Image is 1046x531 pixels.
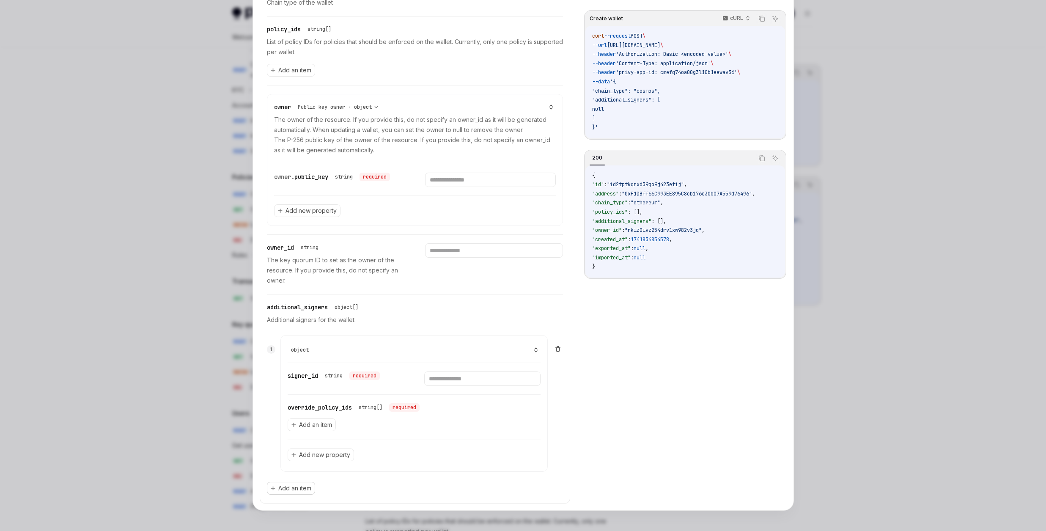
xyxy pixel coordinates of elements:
[592,236,628,243] span: "created_at"
[616,69,737,76] span: 'privy-app-id: cmefq74oa00g3l10b1eewav36'
[299,451,350,459] span: Add new property
[669,236,672,243] span: ,
[607,42,660,49] span: [URL][DOMAIN_NAME]
[737,69,740,76] span: \
[267,25,335,33] div: policy_ids
[711,60,714,67] span: \
[631,199,660,206] span: "ethereum"
[718,11,754,26] button: cURL
[286,206,337,215] span: Add new property
[288,371,380,380] div: signer_id
[288,448,354,461] button: Add new property
[631,236,669,243] span: 1741834854578
[631,254,634,261] span: :
[267,25,301,33] span: policy_ids
[267,243,322,252] div: owner_id
[592,51,616,58] span: --header
[730,15,743,22] p: cURL
[267,315,563,325] p: Additional signers for the wallet.
[592,254,631,261] span: "imported_at"
[756,13,767,24] button: Copy the contents from the code block
[359,404,382,411] div: string[]
[301,244,318,251] div: string
[389,403,420,412] div: required
[278,66,311,74] span: Add an item
[631,33,642,39] span: POST
[307,26,331,33] div: string[]
[592,199,628,206] span: "chain_type"
[604,181,607,188] span: :
[702,227,705,234] span: ,
[622,227,625,234] span: :
[274,173,294,181] span: owner.
[619,190,622,197] span: :
[728,51,731,58] span: \
[592,42,607,49] span: --url
[628,209,642,215] span: : [],
[660,42,663,49] span: \
[274,103,382,111] div: owner
[267,37,563,57] p: List of policy IDs for policies that should be enforced on the wallet. Currently, only one policy...
[756,153,767,164] button: Copy the contents from the code block
[590,153,605,163] div: 200
[592,263,595,270] span: }
[360,173,390,181] div: required
[642,33,645,39] span: \
[628,236,631,243] span: :
[592,172,595,179] span: {
[288,404,352,411] span: override_policy_ids
[592,88,660,94] span: "chain_type": "cosmos",
[592,69,616,76] span: --header
[634,245,645,252] span: null
[592,181,604,188] span: "id"
[592,106,604,113] span: null
[267,255,405,286] p: The key quorum ID to set as the owner of the resource. If you provide this, do not specify an owner.
[267,303,362,311] div: additional_signers
[684,181,687,188] span: ,
[622,190,752,197] span: "0xF1DBff66C993EE895C8cb176c30b07A559d76496"
[592,227,622,234] span: "owner_id"
[645,245,648,252] span: ,
[274,115,556,155] p: The owner of the resource. If you provide this, do not specify an owner_id as it will be generate...
[288,372,318,380] span: signer_id
[610,78,616,85] span: '{
[288,403,420,412] div: override_policy_ids
[267,345,275,354] div: 1
[592,245,631,252] span: "exported_at"
[592,60,616,67] span: --header
[325,372,343,379] div: string
[590,15,623,22] span: Create wallet
[267,303,328,311] span: additional_signers
[770,13,781,24] button: Ask AI
[607,181,684,188] span: "id2tptkqrxd39qo9j423etij"
[592,33,604,39] span: curl
[592,78,610,85] span: --data
[631,245,634,252] span: :
[291,347,309,353] div: object
[288,418,336,431] button: Add an item
[651,218,666,225] span: : [],
[660,199,663,206] span: ,
[274,204,340,217] button: Add new property
[267,482,315,495] button: Add an item
[752,190,755,197] span: ,
[349,371,380,380] div: required
[592,124,598,131] span: }'
[294,173,328,181] span: public_key
[634,254,645,261] span: null
[267,64,315,77] button: Add an item
[299,421,332,429] span: Add an item
[274,173,390,181] div: owner.public_key
[335,304,358,311] div: object[]
[770,153,781,164] button: Ask AI
[274,103,291,111] span: owner
[267,244,294,251] span: owner_id
[604,33,631,39] span: --request
[628,199,631,206] span: :
[592,218,651,225] span: "additional_signers"
[592,96,660,103] span: "additional_signers": [
[616,51,728,58] span: 'Authorization: Basic <encoded-value>'
[335,173,353,180] div: string
[592,190,619,197] span: "address"
[592,209,628,215] span: "policy_ids"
